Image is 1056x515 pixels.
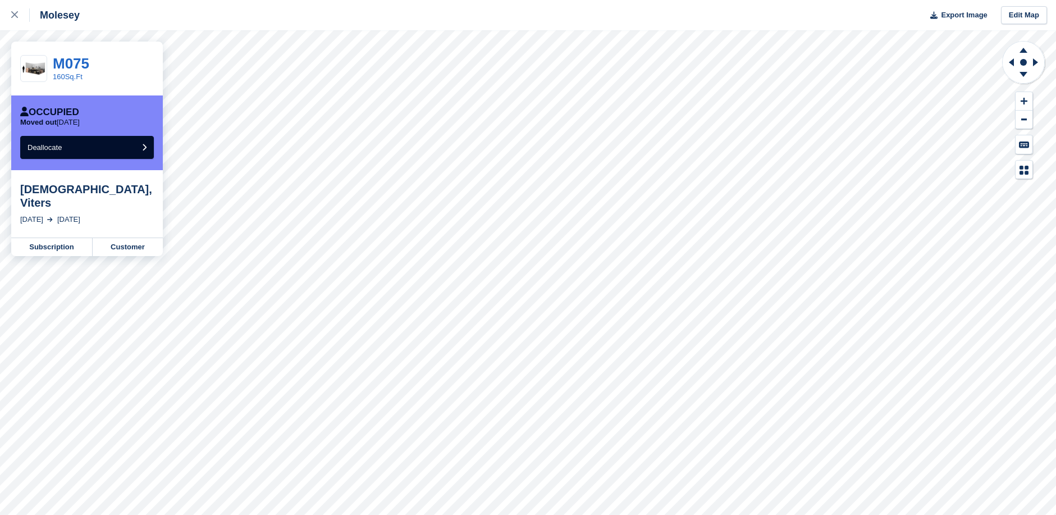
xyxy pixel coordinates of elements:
[11,238,93,256] a: Subscription
[1016,161,1032,179] button: Map Legend
[924,6,988,25] button: Export Image
[93,238,163,256] a: Customer
[20,183,154,209] div: [DEMOGRAPHIC_DATA], Viters
[1001,6,1047,25] a: Edit Map
[47,217,53,222] img: arrow-right-light-icn-cde0832a797a2874e46488d9cf13f60e5c3a73dbe684e267c42b8395dfbc2abf.svg
[20,107,79,118] div: Occupied
[20,118,80,127] p: [DATE]
[941,10,987,21] span: Export Image
[57,214,80,225] div: [DATE]
[53,72,83,81] a: 160Sq.Ft
[1016,92,1032,111] button: Zoom In
[28,143,62,152] span: Deallocate
[20,214,43,225] div: [DATE]
[30,8,80,22] div: Molesey
[1016,111,1032,129] button: Zoom Out
[20,136,154,159] button: Deallocate
[1016,135,1032,154] button: Keyboard Shortcuts
[21,59,47,79] img: 125-sqft-unit.jpg
[20,118,57,126] span: Moved out
[53,55,89,72] a: M075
